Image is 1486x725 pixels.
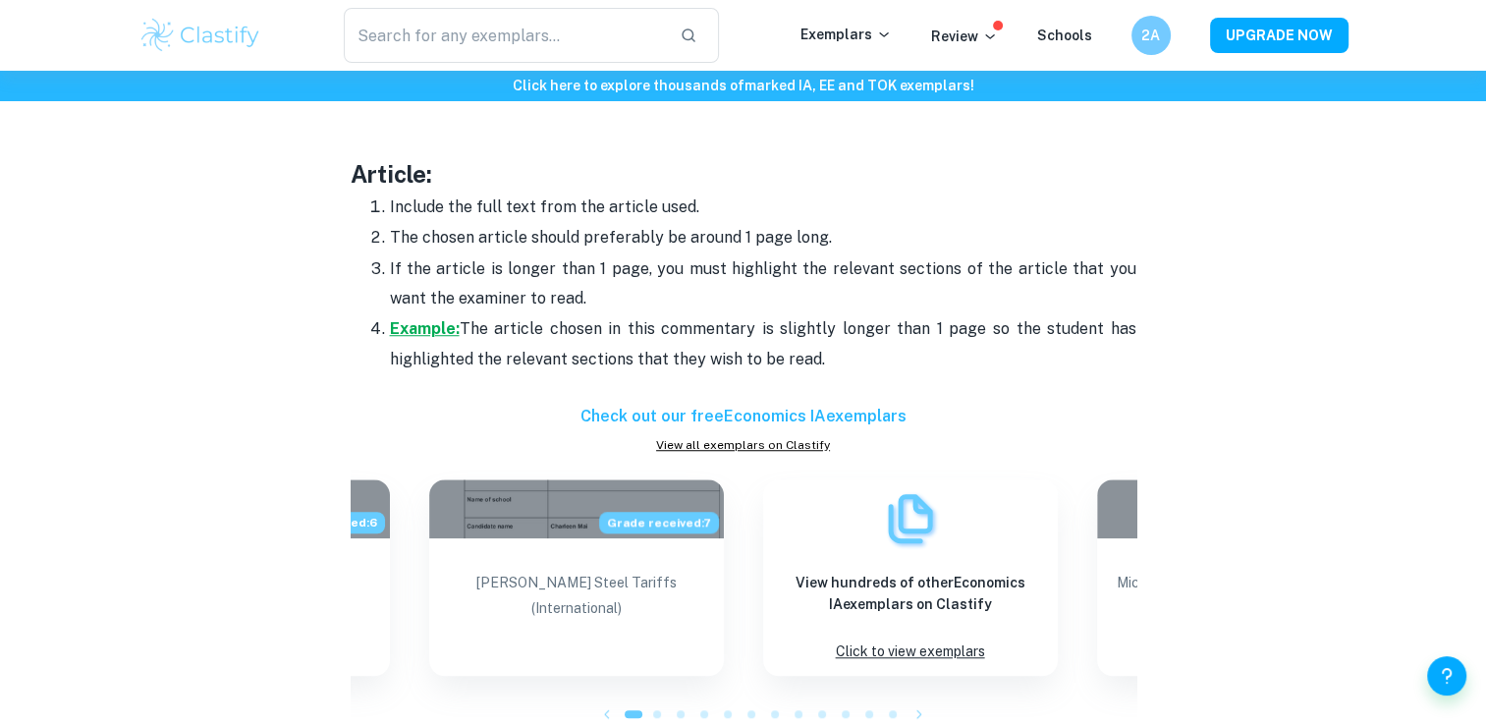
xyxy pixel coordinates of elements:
[445,570,708,656] p: [PERSON_NAME] Steel Tariffs (International)
[351,405,1136,428] h6: Check out our free Economics IA exemplars
[390,314,1136,374] p: The article chosen in this commentary is slightly longer than 1 page so the student has highlight...
[881,489,940,548] img: Exemplars
[1210,18,1348,53] button: UPGRADE NOW
[390,319,460,338] a: Example:
[4,75,1482,96] h6: Click here to explore thousands of marked IA, EE and TOK exemplars !
[1097,479,1392,676] a: Blog exemplar: Microeconomics IA on Cigarette taxes in Microeconomics IA on Cigarette taxes in [G...
[1427,656,1466,696] button: Help and Feedback
[138,16,263,55] img: Clastify logo
[779,572,1042,615] h6: View hundreds of other Economics IA exemplars on Clastify
[390,223,1136,252] p: The chosen article should preferably be around 1 page long.
[1037,28,1092,43] a: Schools
[390,254,1136,314] p: If the article is longer than 1 page, you must highlight the relevant sections of the article tha...
[1113,570,1376,656] p: Microeconomics IA on Cigarette taxes in [GEOGRAPHIC_DATA]
[351,436,1136,454] a: View all exemplars on Clastify
[429,479,724,676] a: Blog exemplar: Donald Trump's Steel Tariffs (InternatioGrade received:7[PERSON_NAME] Steel Tariff...
[763,479,1058,676] a: ExemplarsView hundreds of otherEconomics IAexemplars on ClastifyClick to view exemplars
[1131,16,1171,55] button: 2A
[390,193,1136,222] p: Include the full text from the article used.
[344,8,665,63] input: Search for any exemplars...
[1139,25,1162,46] h6: 2A
[800,24,892,45] p: Exemplars
[599,512,719,533] span: Grade received: 7
[836,639,985,665] p: Click to view exemplars
[931,26,998,47] p: Review
[351,156,1136,192] h3: Article:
